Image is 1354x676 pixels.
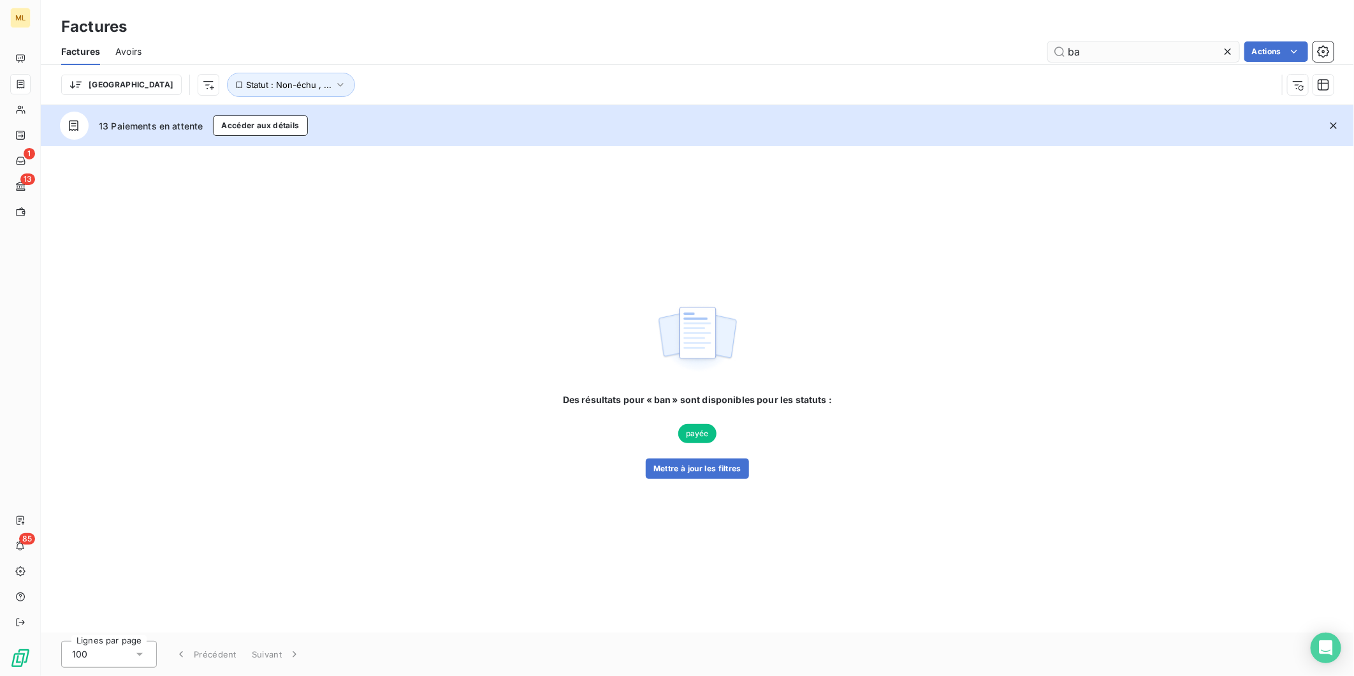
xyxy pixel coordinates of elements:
button: Précédent [167,641,244,668]
img: empty state [657,300,738,379]
button: Statut : Non-échu , ... [227,73,355,97]
h3: Factures [61,15,127,38]
input: Rechercher [1048,41,1239,62]
span: Des résultats pour « ban » sont disponibles pour les statuts : [563,393,832,406]
span: Statut : Non-échu , ... [246,80,331,90]
span: payée [678,424,717,443]
span: 13 Paiements en attente [99,119,203,133]
button: Suivant [244,641,309,668]
div: Open Intercom Messenger [1311,633,1341,663]
img: Logo LeanPay [10,648,31,668]
span: 1 [24,148,35,159]
button: Actions [1244,41,1308,62]
div: ML [10,8,31,28]
span: 85 [19,533,35,545]
span: Factures [61,45,100,58]
span: Avoirs [115,45,142,58]
span: 13 [20,173,35,185]
button: [GEOGRAPHIC_DATA] [61,75,182,95]
span: 100 [72,648,87,661]
button: Accéder aux détails [213,115,307,136]
button: Mettre à jour les filtres [646,459,749,479]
